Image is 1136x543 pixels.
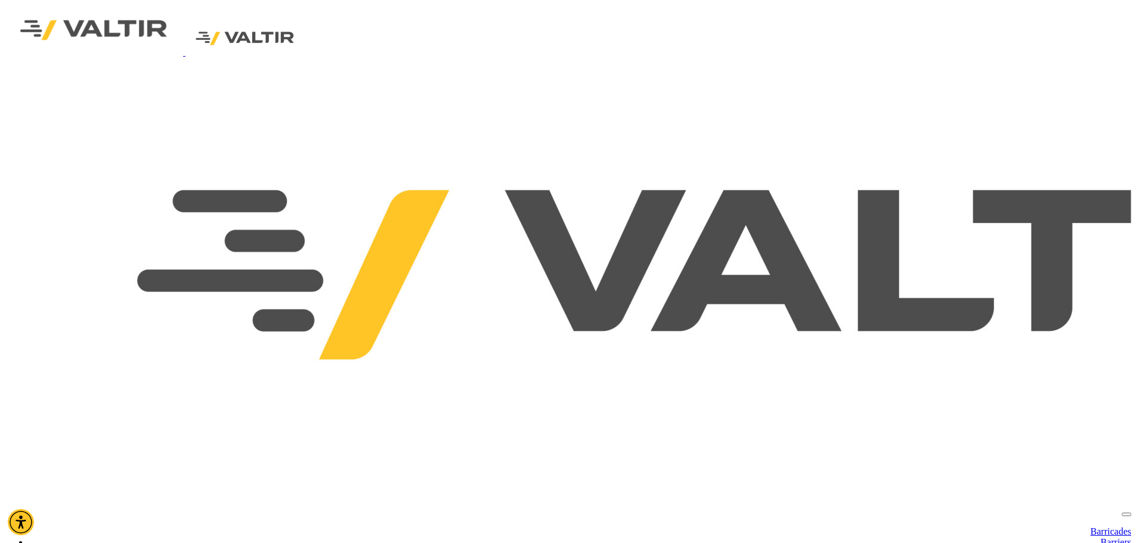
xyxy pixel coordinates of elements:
div: Accessibility Menu [8,509,34,535]
img: Valtir Rentals [185,21,305,55]
button: menu toggle [1122,513,1131,516]
a: Barricades [1091,526,1131,536]
img: Valtir Rentals [5,5,183,55]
